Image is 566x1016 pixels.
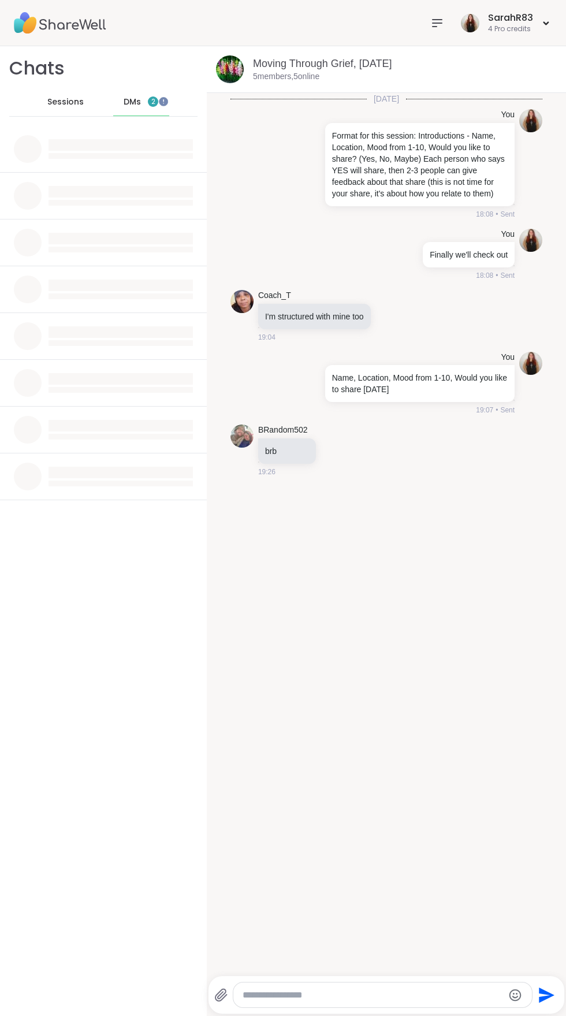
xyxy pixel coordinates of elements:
[476,270,493,281] span: 18:08
[47,96,84,108] span: Sessions
[519,229,542,252] img: https://sharewell-space-live.sfo3.digitaloceanspaces.com/user-generated/ad949235-6f32-41e6-8b9f-9...
[519,109,542,132] img: https://sharewell-space-live.sfo3.digitaloceanspaces.com/user-generated/ad949235-6f32-41e6-8b9f-9...
[265,445,309,457] p: brb
[500,405,515,415] span: Sent
[124,96,141,108] span: DMs
[230,425,254,448] img: https://sharewell-space-live.sfo3.digitaloceanspaces.com/user-generated/127af2b2-1259-4cf0-9fd7-7...
[501,352,515,363] h4: You
[9,55,65,81] h1: Chats
[332,372,508,395] p: Name, Location, Mood from 1-10, Would you like to share [DATE]
[461,14,479,32] img: SarahR83
[151,97,155,107] span: 2
[253,58,392,69] a: Moving Through Grief, [DATE]
[258,425,308,436] a: BRandom502
[216,55,244,83] img: Moving Through Grief, Sep 06
[332,130,508,199] p: Format for this session: Introductions - Name, Location, Mood from 1-10, Would you like to share?...
[14,3,106,43] img: ShareWell Nav Logo
[496,270,498,281] span: •
[519,352,542,375] img: https://sharewell-space-live.sfo3.digitaloceanspaces.com/user-generated/ad949235-6f32-41e6-8b9f-9...
[476,209,493,219] span: 18:08
[258,332,275,343] span: 19:04
[230,290,254,313] img: https://sharewell-space-live.sfo3.digitaloceanspaces.com/user-generated/4f846c8f-9036-431e-be73-f...
[265,311,364,322] p: I'm structured with mine too
[501,109,515,121] h4: You
[501,229,515,240] h4: You
[496,209,498,219] span: •
[253,71,319,83] p: 5 members, 5 online
[500,270,515,281] span: Sent
[243,989,504,1001] textarea: Type your message
[430,249,508,260] p: Finally we'll check out
[367,93,406,105] span: [DATE]
[496,405,498,415] span: •
[258,290,291,302] a: Coach_T
[488,24,533,34] div: 4 Pro credits
[476,405,493,415] span: 19:07
[508,988,522,1002] button: Emoji picker
[500,209,515,219] span: Sent
[159,97,168,106] iframe: Spotlight
[488,12,533,24] div: SarahR83
[258,467,275,477] span: 19:26
[533,982,558,1008] button: Send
